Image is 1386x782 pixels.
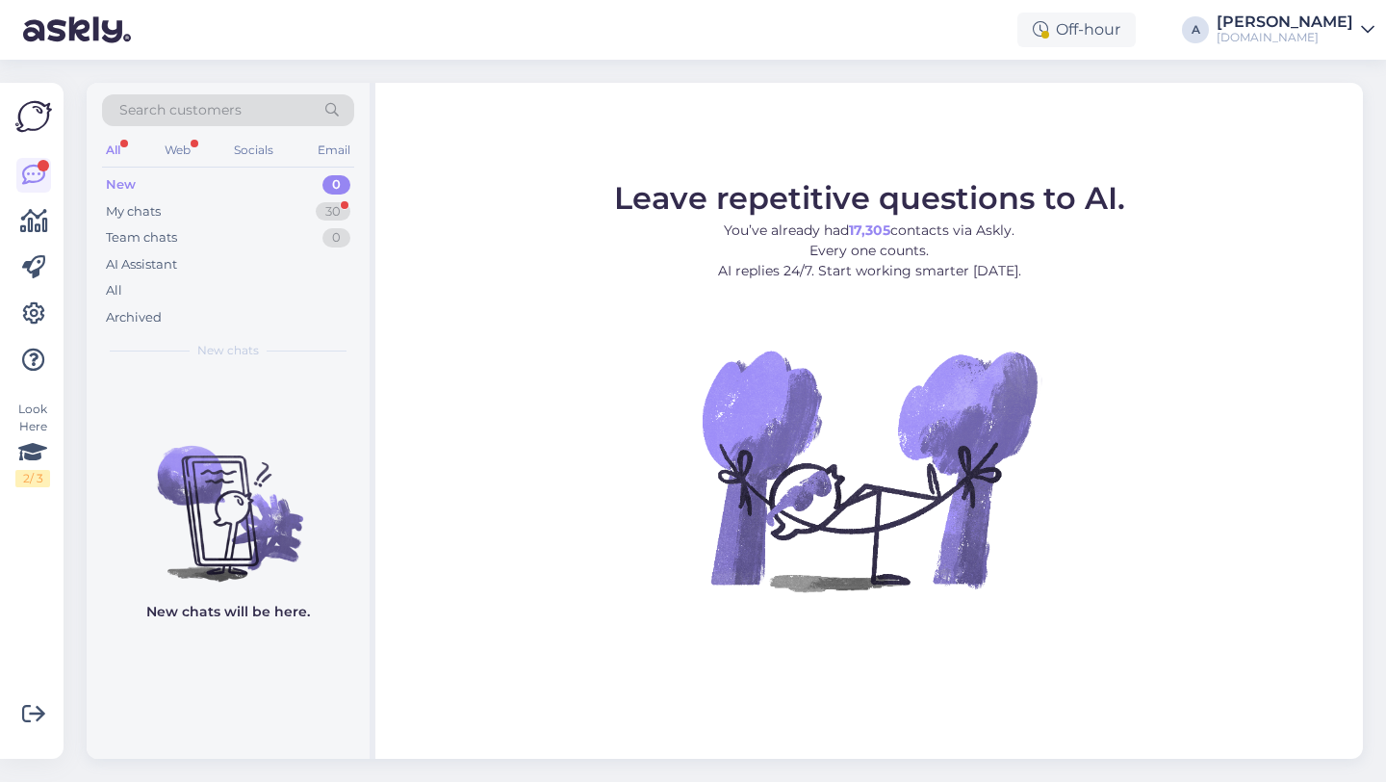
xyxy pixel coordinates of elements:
div: 0 [322,228,350,248]
div: Team chats [106,228,177,248]
div: New [106,175,136,195]
div: Archived [106,308,162,327]
div: My chats [106,202,161,222]
div: 30 [316,202,350,222]
div: Off-hour [1017,13,1136,47]
div: AI Assistant [106,255,177,274]
span: Search customers [119,100,242,120]
div: 0 [322,175,350,195]
img: Askly Logo [15,98,52,135]
div: A [1182,16,1209,43]
div: [DOMAIN_NAME] [1217,30,1353,45]
div: All [102,138,124,163]
img: No Chat active [696,297,1042,643]
div: Email [314,138,354,163]
div: [PERSON_NAME] [1217,14,1353,30]
div: All [106,281,122,300]
span: Leave repetitive questions to AI. [614,179,1125,217]
p: New chats will be here. [146,602,310,622]
a: [PERSON_NAME][DOMAIN_NAME] [1217,14,1374,45]
b: 17,305 [849,222,890,239]
div: Socials [230,138,277,163]
div: Web [161,138,194,163]
div: 2 / 3 [15,470,50,487]
span: New chats [197,342,259,359]
div: Look Here [15,401,50,487]
img: No chats [87,411,370,585]
p: You’ve already had contacts via Askly. Every one counts. AI replies 24/7. Start working smarter [... [614,221,1125,281]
